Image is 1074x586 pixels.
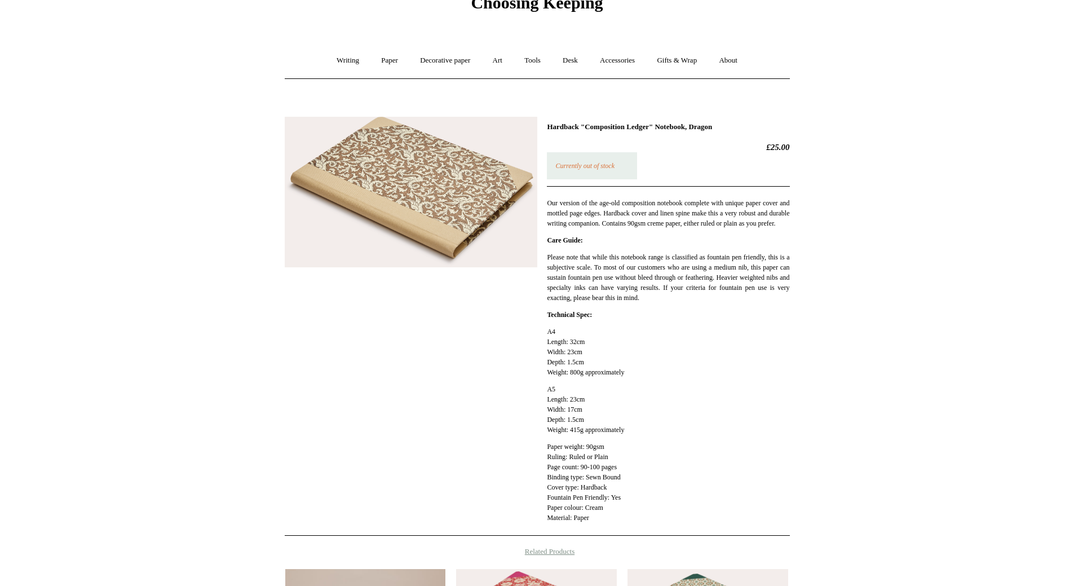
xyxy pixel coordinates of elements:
[547,236,582,244] strong: Care Guide:
[553,46,588,76] a: Desk
[647,46,707,76] a: Gifts & Wrap
[547,384,789,435] p: A5 Length: 23cm Width: 17cm Depth: 1.5cm Weight: 415g approximately
[547,142,789,152] h2: £25.00
[547,122,789,131] h1: Hardback "Composition Ledger" Notebook, Dragon
[255,547,819,556] h4: Related Products
[471,2,603,10] a: Choosing Keeping
[483,46,512,76] a: Art
[514,46,551,76] a: Tools
[709,46,748,76] a: About
[590,46,645,76] a: Accessories
[547,442,789,523] p: Paper weight: 90gsm Ruling: Ruled or Plain Page count: 90-100 pages Binding type: Sewn Bound Cove...
[547,198,789,228] p: Our version of the age-old composition notebook complete with unique paper cover and mottled page...
[547,252,789,303] p: Please note that while this notebook range is classified as fountain pen friendly, this is a subj...
[371,46,408,76] a: Paper
[547,327,789,377] p: A4 Length: 32cm Width: 23cm Depth: 1.5cm Weight: 800g approximately
[285,117,537,268] img: Hardback "Composition Ledger" Notebook, Dragon
[326,46,369,76] a: Writing
[555,162,615,170] em: Currently out of stock
[547,311,592,319] strong: Technical Spec:
[410,46,480,76] a: Decorative paper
